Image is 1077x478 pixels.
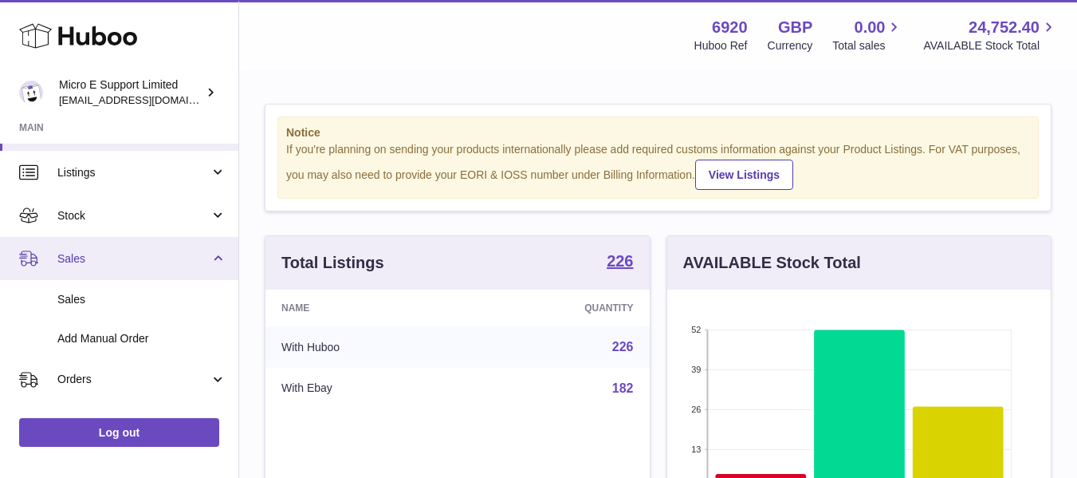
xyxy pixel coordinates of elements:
a: 24,752.40 AVAILABLE Stock Total [923,17,1058,53]
span: Stock [57,208,210,223]
span: 24,752.40 [969,17,1040,38]
a: View Listings [695,160,793,190]
th: Quantity [468,290,650,326]
img: contact@micropcsupport.com [19,81,43,105]
strong: Notice [286,125,1030,140]
div: If you're planning on sending your products internationally please add required customs informati... [286,142,1030,190]
th: Name [265,290,468,326]
a: 182 [612,381,634,395]
span: Add Manual Order [57,331,226,346]
span: Sales [57,292,226,307]
td: With Ebay [265,368,468,409]
span: AVAILABLE Stock Total [923,38,1058,53]
strong: 6920 [712,17,748,38]
div: Huboo Ref [694,38,748,53]
a: 0.00 Total sales [832,17,903,53]
a: 226 [612,340,634,354]
span: 0.00 [855,17,886,38]
div: Currency [768,38,813,53]
h3: AVAILABLE Stock Total [683,252,861,274]
span: [EMAIL_ADDRESS][DOMAIN_NAME] [59,93,234,106]
strong: GBP [778,17,812,38]
text: 52 [691,325,701,334]
span: Total sales [832,38,903,53]
text: 39 [691,365,701,374]
span: Listings [57,165,210,180]
div: Micro E Support Limited [59,77,202,108]
span: Orders [57,372,210,387]
span: Sales [57,251,210,267]
text: 26 [691,405,701,414]
td: With Huboo [265,326,468,368]
strong: 226 [607,253,633,269]
a: Log out [19,418,219,447]
h3: Total Listings [281,252,384,274]
a: 226 [607,253,633,272]
text: 13 [691,444,701,454]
